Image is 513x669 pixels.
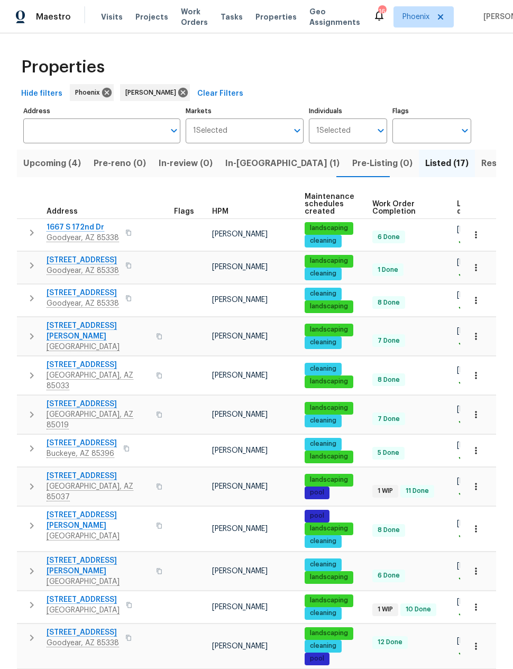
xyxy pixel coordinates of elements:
[373,298,404,307] span: 8 Done
[373,415,404,424] span: 7 Done
[306,452,352,461] span: landscaping
[306,641,341,650] span: cleaning
[457,123,472,138] button: Open
[352,156,413,171] span: Pre-Listing (0)
[457,406,479,413] span: [DATE]
[306,256,352,265] span: landscaping
[306,377,352,386] span: landscaping
[21,62,105,72] span: Properties
[457,259,479,266] span: [DATE]
[181,6,208,28] span: Work Orders
[212,447,268,454] span: [PERSON_NAME]
[94,156,146,171] span: Pre-reno (0)
[70,84,114,101] div: Phoenix
[378,6,386,17] div: 16
[212,603,268,611] span: [PERSON_NAME]
[212,296,268,304] span: [PERSON_NAME]
[306,404,352,413] span: landscaping
[212,567,268,575] span: [PERSON_NAME]
[401,605,435,614] span: 10 Done
[316,126,351,135] span: 1 Selected
[290,123,305,138] button: Open
[212,411,268,418] span: [PERSON_NAME]
[212,643,268,650] span: [PERSON_NAME]
[372,200,439,215] span: Work Order Completion
[373,233,404,242] span: 6 Done
[125,87,180,98] span: [PERSON_NAME]
[373,571,404,580] span: 6 Done
[36,12,71,22] span: Maestro
[306,475,352,484] span: landscaping
[309,6,360,28] span: Geo Assignments
[457,291,479,299] span: [DATE]
[373,336,404,345] span: 7 Done
[135,12,168,22] span: Projects
[373,123,388,138] button: Open
[306,289,341,298] span: cleaning
[306,325,352,334] span: landscaping
[159,156,213,171] span: In-review (0)
[212,231,268,238] span: [PERSON_NAME]
[306,609,341,618] span: cleaning
[305,193,354,215] span: Maintenance schedules created
[306,269,341,278] span: cleaning
[193,84,248,104] button: Clear Filters
[306,488,328,497] span: pool
[212,263,268,271] span: [PERSON_NAME]
[457,562,479,570] span: [DATE]
[101,12,123,22] span: Visits
[193,126,227,135] span: 1 Selected
[373,448,404,457] span: 5 Done
[306,224,352,233] span: landscaping
[457,366,479,374] span: [DATE]
[306,364,341,373] span: cleaning
[47,208,78,215] span: Address
[306,560,341,569] span: cleaning
[306,511,328,520] span: pool
[212,333,268,340] span: [PERSON_NAME]
[401,487,433,496] span: 11 Done
[457,226,479,233] span: [DATE]
[306,302,352,311] span: landscaping
[23,156,81,171] span: Upcoming (4)
[373,526,404,535] span: 8 Done
[120,84,190,101] div: [PERSON_NAME]
[221,13,243,21] span: Tasks
[457,327,479,335] span: [DATE]
[306,338,341,347] span: cleaning
[174,208,194,215] span: Flags
[373,638,407,647] span: 12 Done
[306,596,352,605] span: landscaping
[457,637,479,645] span: [DATE]
[373,487,397,496] span: 1 WIP
[255,12,297,22] span: Properties
[457,520,479,527] span: [DATE]
[306,236,341,245] span: cleaning
[309,108,388,114] label: Individuals
[306,524,352,533] span: landscaping
[212,483,268,490] span: [PERSON_NAME]
[457,200,474,215] span: List date
[392,108,471,114] label: Flags
[167,123,181,138] button: Open
[306,537,341,546] span: cleaning
[23,108,180,114] label: Address
[17,84,67,104] button: Hide filters
[306,573,352,582] span: landscaping
[457,442,479,449] span: [DATE]
[457,478,479,485] span: [DATE]
[75,87,104,98] span: Phoenix
[186,108,304,114] label: Markets
[373,605,397,614] span: 1 WIP
[373,265,402,274] span: 1 Done
[212,372,268,379] span: [PERSON_NAME]
[402,12,429,22] span: Phoenix
[197,87,243,100] span: Clear Filters
[21,87,62,100] span: Hide filters
[373,375,404,384] span: 8 Done
[306,629,352,638] span: landscaping
[212,525,268,533] span: [PERSON_NAME]
[306,416,341,425] span: cleaning
[225,156,340,171] span: In-[GEOGRAPHIC_DATA] (1)
[306,654,328,663] span: pool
